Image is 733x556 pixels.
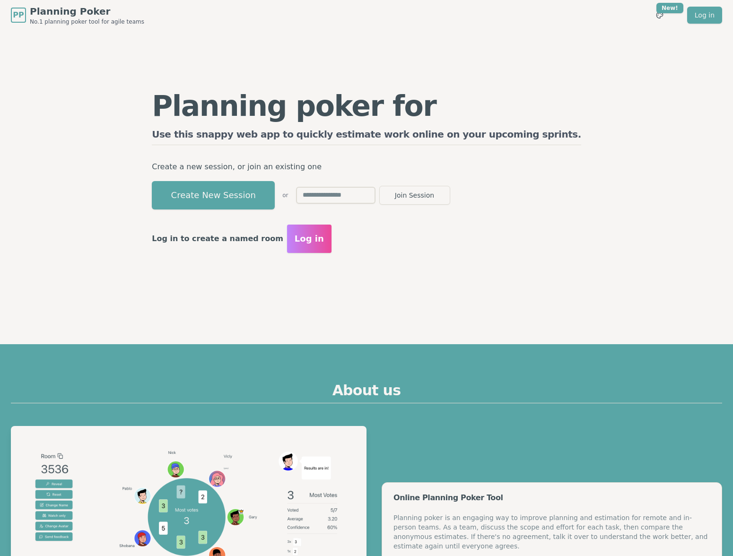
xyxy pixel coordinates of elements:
[13,9,24,21] span: PP
[295,232,324,245] span: Log in
[30,5,144,18] span: Planning Poker
[287,225,332,253] button: Log in
[152,160,581,174] p: Create a new session, or join an existing one
[282,191,288,199] span: or
[687,7,722,24] a: Log in
[152,232,283,245] p: Log in to create a named room
[651,7,668,24] button: New!
[656,3,683,13] div: New!
[152,92,581,120] h1: Planning poker for
[30,18,144,26] span: No.1 planning poker tool for agile teams
[152,181,275,209] button: Create New Session
[393,513,710,551] div: Planning poker is an engaging way to improve planning and estimation for remote and in-person tea...
[152,128,581,145] h2: Use this snappy web app to quickly estimate work online on your upcoming sprints.
[393,494,710,502] div: Online Planning Poker Tool
[11,5,144,26] a: PPPlanning PokerNo.1 planning poker tool for agile teams
[11,382,722,403] h2: About us
[379,186,450,205] button: Join Session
